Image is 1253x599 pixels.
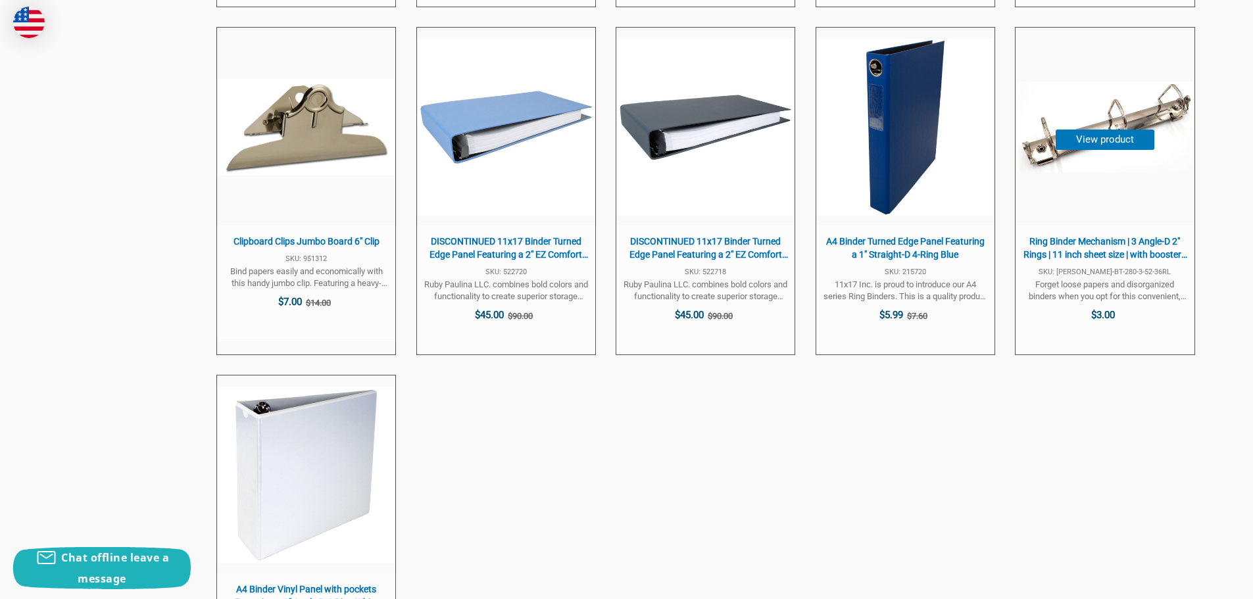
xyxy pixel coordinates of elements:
img: A4 Binder Turned Edge Panel Featuring a 1" Straight-D 4-Ring Blue [817,39,994,216]
img: 11x17 Binder Turned Edge Panel Featuring a 2" EZ Comfort Locking Angle-D Grey [617,39,794,216]
span: SKU: [PERSON_NAME]-BT-280-3-52-36RL [1022,268,1187,276]
a: DISCONTINUED 11x17 Binder Turned Edge Panel Featuring a 2 [417,28,595,354]
span: SKU: 522718 [623,268,788,276]
span: Ring Binder Mechanism | 3 Angle-D 2" Rings | 11 inch sheet size | with boosters | RIVETLESS (11x3x2) [1022,235,1187,261]
span: $5.99 [879,309,903,321]
span: $90.00 [508,311,533,321]
span: Ruby Paulina LLC. combines bold colors and functionality to create superior storage products. The... [623,279,788,302]
span: $45.00 [675,309,704,321]
span: SKU: 522720 [424,268,589,276]
span: $7.00 [278,296,302,308]
span: Ruby Paulina LLC. combines bold colors and functionality to create superior storage products. The... [424,279,589,302]
a: Clipboard Clips Jumbo Board 6 [217,28,395,341]
span: $14.00 [306,298,331,308]
span: Forget loose papers and disorganized binders when you opt for this convenient, easy-to-use metal ... [1022,279,1187,302]
a: Ring Binder Mechanism | 3 Angle-D 2 [1016,28,1194,354]
button: Chat offline leave a message [13,547,191,589]
span: DISCONTINUED 11x17 Binder Turned Edge Panel Featuring a 2" EZ Comfort Locking Angle-D Grey [623,235,788,261]
a: DISCONTINUED 11x17 Binder Turned Edge Panel Featuring a 2 [616,28,795,354]
span: $3.00 [1091,309,1115,321]
span: Chat offline leave a message [61,550,169,586]
span: SKU: 215720 [823,268,988,276]
span: $90.00 [708,311,733,321]
a: A4 Binder Turned Edge Panel Featuring a 1 [816,28,995,354]
span: A4 Binder Turned Edge Panel Featuring a 1" Straight-D 4-Ring Blue [823,235,988,261]
img: 11x17 Binder Turned Edge Panel Featuring a 2" EZ Comfort Locking Angle-D Blue [418,39,595,216]
span: DISCONTINUED 11x17 Binder Turned Edge Panel Featuring a 2" EZ Comfort Locking Angle-D Blue [424,235,589,261]
span: Bind papers easily and economically with this handy jumbo clip. Featuring a heavy-duty spring mec... [224,266,389,289]
span: SKU: 951312 [224,255,389,262]
span: $45.00 [475,309,504,321]
span: 11x17 Inc. is proud to introduce our A4 series Ring Binders. This is a quality product that you w... [823,279,988,302]
span: Clipboard Clips Jumbo Board 6" Clip [224,235,389,249]
button: View product [1056,130,1154,150]
span: $7.60 [907,311,927,321]
img: Ring Binder Mechanism | 3 Angle-D 2" Rings | 11 inch sheet size | with boosters | RIVETLESS (11x3x2) [1016,82,1193,172]
img: duty and tax information for United States [13,7,45,38]
img: Clipboard Clips Jumbo Board 6" Clip [218,79,395,176]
